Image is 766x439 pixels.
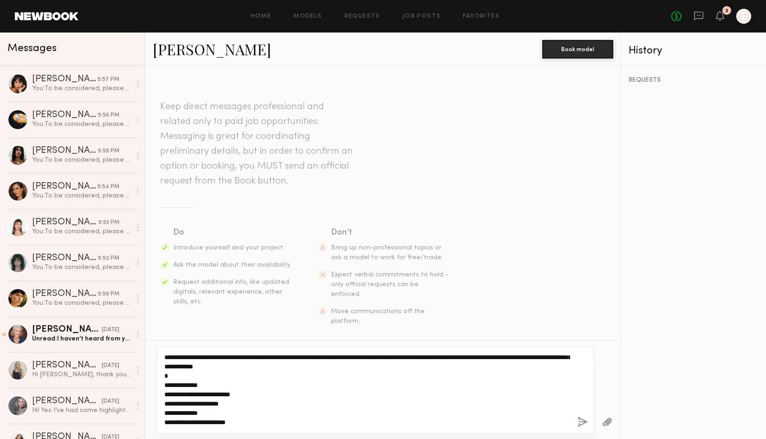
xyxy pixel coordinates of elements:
span: Messages [7,43,57,54]
div: [PERSON_NAME] [32,111,98,120]
div: [DATE] [102,326,119,334]
a: Job Posts [402,13,441,20]
div: Hi [PERSON_NAME], thank you for the reply and the information. Unfortunately, I’m no longer avail... [32,370,131,379]
span: Request additional info, like updated digitals, relevant experience, other skills, etc. [173,279,289,305]
span: Expect verbal commitments to hold - only official requests can be enforced. [331,272,448,297]
div: Do [173,226,292,239]
a: Home [251,13,272,20]
div: 5:56 PM [98,111,119,120]
a: Models [293,13,322,20]
a: [PERSON_NAME] [153,39,271,59]
div: Don’t [331,226,450,239]
div: [PERSON_NAME] [32,361,102,370]
div: You: To be considered, please send: 1. Hair Color History (last 5 years): * When was the last tim... [32,156,131,164]
div: [DATE] [102,397,119,406]
div: You: To be considered, please send: 1. Hair Color History (last 5 years): * When was the last tim... [32,227,131,236]
span: Ask the model about their availability. [173,262,291,268]
span: Move communications off the platform. [331,308,425,324]
span: Bring up non-professional topics or ask a model to work for free/trade. [331,245,443,261]
div: You: To be considered, please send: 1. Hair Color History (last 5 years): * When was the last tim... [32,263,131,272]
div: [DATE] [102,361,119,370]
div: 5:54 PM [97,183,119,191]
header: Keep direct messages professional and related only to paid job opportunities. Messaging is great ... [160,99,355,189]
div: [PERSON_NAME] [32,75,97,84]
a: E [736,9,751,24]
div: 5:53 PM [98,218,119,227]
a: Book model [542,45,613,52]
span: Introduce yourself and your project. [173,245,285,251]
div: You: To be considered, please send: 1. Hair Color History (last 5 years): * When was the last tim... [32,84,131,93]
div: [PERSON_NAME] [32,218,98,227]
div: Hi! Yes I’ve had some highlights. I spoke with my hairdresser out of curiosity about toners and h... [32,406,131,415]
div: You: To be considered, please send: 1. Hair Color History (last 5 years): * When was the last tim... [32,191,131,200]
div: [PERSON_NAME] [32,146,98,156]
div: [PERSON_NAME] [32,397,102,406]
div: [PERSON_NAME] [32,254,98,263]
button: Book model [542,40,613,59]
div: You: To be considered, please send: 1. Hair Color History (last 5 years): * When was the last tim... [32,120,131,129]
a: Favorites [463,13,500,20]
div: You: To be considered, please send: 1. Hair Color History (last 5 years): * When was the last tim... [32,299,131,308]
div: [PERSON_NAME] [32,182,97,191]
a: Requests [344,13,380,20]
div: [PERSON_NAME] [32,289,98,299]
div: 5:50 PM [98,290,119,299]
div: Unread: I haven’t heard from you. [32,334,131,343]
div: 2 [725,8,728,13]
div: REQUESTS [629,77,759,84]
div: [PERSON_NAME] [32,325,102,334]
div: History [629,46,759,56]
div: 5:52 PM [98,254,119,263]
div: 5:55 PM [98,147,119,156]
div: 5:57 PM [97,75,119,84]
